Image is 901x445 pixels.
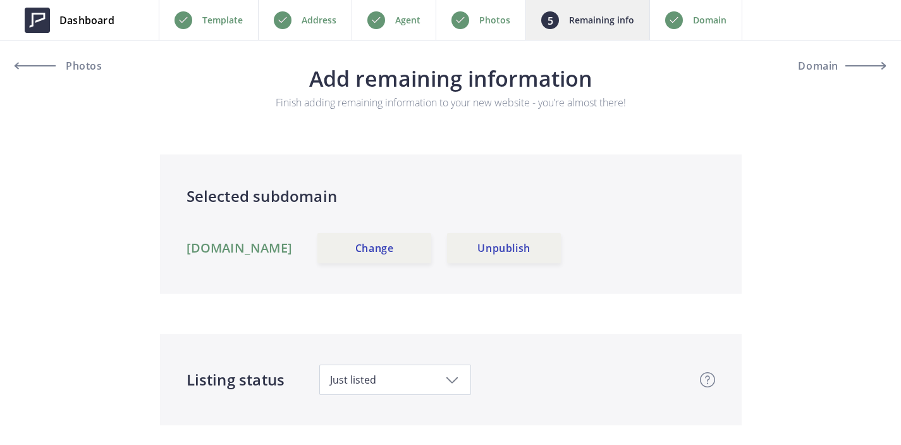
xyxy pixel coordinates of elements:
img: question [700,372,715,387]
p: Address [302,13,336,28]
p: Domain [693,13,726,28]
p: Template [202,13,243,28]
a: [DOMAIN_NAME] [187,241,293,256]
h4: Selected subdomain [187,185,715,208]
span: Dashboard [59,13,114,28]
h3: Add remaining information [18,67,883,90]
span: Photos [63,61,102,71]
p: Agent [395,13,420,28]
a: Dashboard [15,1,124,39]
p: Finish adding remaining information to your new website - you’re almost there! [240,95,661,110]
span: Just listed [330,373,460,387]
button: Domain [772,51,886,81]
p: Remaining info [569,13,634,28]
a: Change [317,233,431,263]
p: Photos [479,13,510,28]
a: Unpublish [447,233,561,263]
span: Domain [798,61,838,71]
a: Photos [15,51,129,81]
h4: Listing status [187,368,285,391]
